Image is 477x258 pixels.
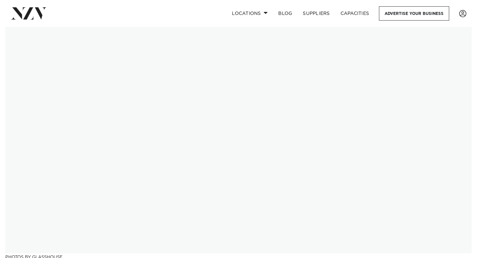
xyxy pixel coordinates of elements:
[379,6,449,21] a: Advertise your business
[273,6,297,21] a: BLOG
[227,6,273,21] a: Locations
[11,7,47,19] img: nzv-logo.png
[297,6,335,21] a: SUPPLIERS
[335,6,375,21] a: Capacities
